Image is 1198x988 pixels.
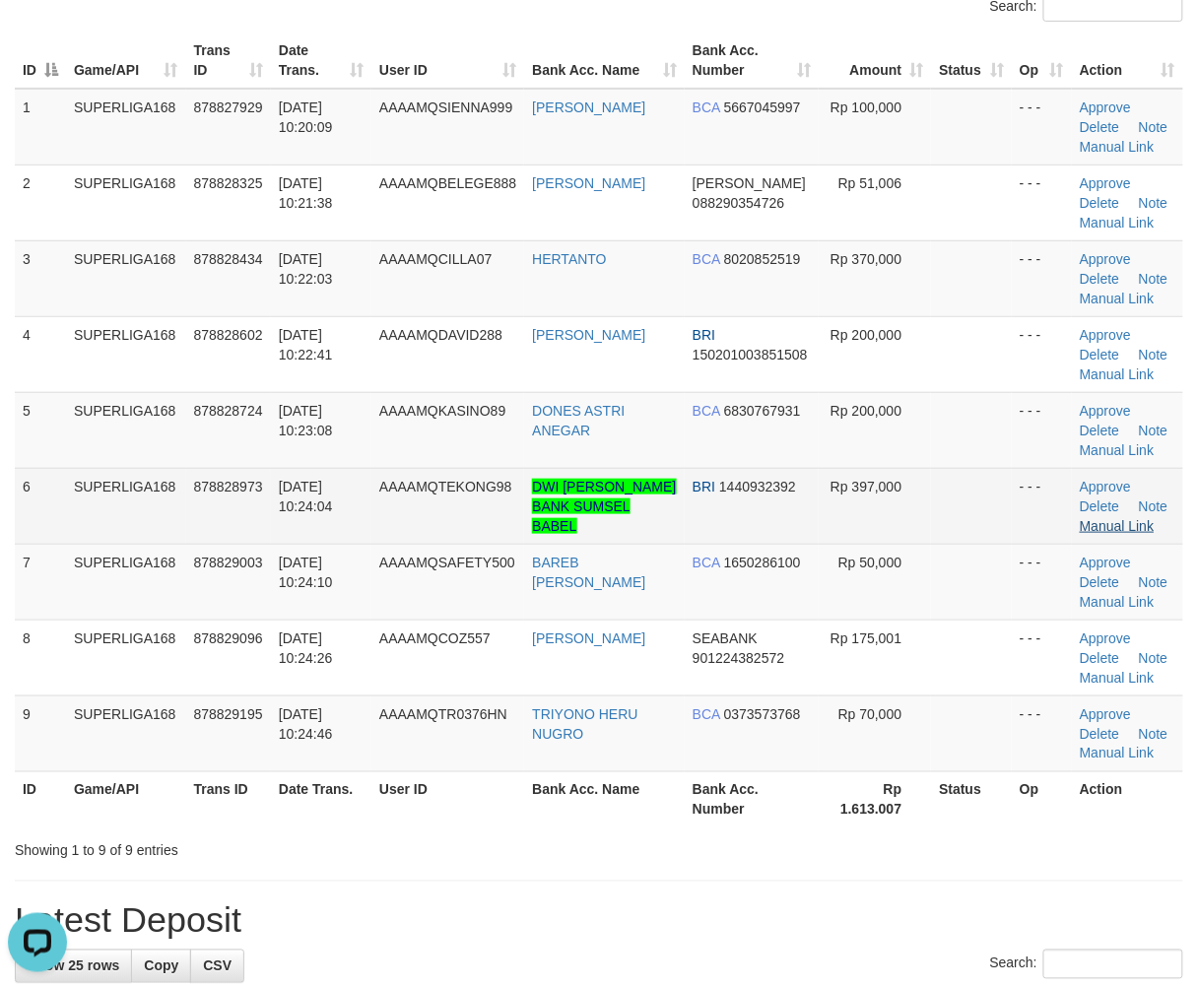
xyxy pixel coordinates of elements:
[186,33,271,89] th: Trans ID: activate to sort column ascending
[194,479,263,494] span: 878828973
[1080,99,1131,115] a: Approve
[203,958,232,974] span: CSV
[1080,498,1119,514] a: Delete
[279,99,333,135] span: [DATE] 10:20:09
[194,630,263,646] span: 878829096
[1080,630,1131,646] a: Approve
[15,771,66,827] th: ID
[279,403,333,438] span: [DATE] 10:23:08
[371,33,524,89] th: User ID: activate to sort column ascending
[1012,771,1072,827] th: Op
[186,771,271,827] th: Trans ID
[838,555,902,570] span: Rp 50,000
[1080,119,1119,135] a: Delete
[1080,726,1119,742] a: Delete
[194,251,263,267] span: 878828434
[279,706,333,742] span: [DATE] 10:24:46
[693,347,808,362] span: Copy 150201003851508 to clipboard
[1139,498,1168,514] a: Note
[194,175,263,191] span: 878828325
[693,99,720,115] span: BCA
[838,175,902,191] span: Rp 51,006
[719,479,796,494] span: Copy 1440932392 to clipboard
[379,99,512,115] span: AAAAMQSIENNA999
[724,555,801,570] span: Copy 1650286100 to clipboard
[831,630,901,646] span: Rp 175,001
[66,316,186,392] td: SUPERLIGA168
[1139,726,1168,742] a: Note
[144,958,178,974] span: Copy
[15,468,66,544] td: 6
[1072,771,1183,827] th: Action
[693,327,715,343] span: BRI
[724,99,801,115] span: Copy 5667045997 to clipboard
[190,950,244,983] a: CSV
[1080,442,1155,458] a: Manual Link
[524,771,685,827] th: Bank Acc. Name
[131,950,191,983] a: Copy
[15,620,66,695] td: 8
[1080,706,1131,722] a: Approve
[524,33,685,89] th: Bank Acc. Name: activate to sort column ascending
[693,630,758,646] span: SEABANK
[1012,316,1072,392] td: - - -
[1012,392,1072,468] td: - - -
[1080,650,1119,666] a: Delete
[819,771,931,827] th: Rp 1.613.007
[15,316,66,392] td: 4
[1139,271,1168,287] a: Note
[831,403,901,419] span: Rp 200,000
[1080,403,1131,419] a: Approve
[693,251,720,267] span: BCA
[532,327,645,343] a: [PERSON_NAME]
[831,251,901,267] span: Rp 370,000
[685,771,819,827] th: Bank Acc. Number
[1012,33,1072,89] th: Op: activate to sort column ascending
[194,327,263,343] span: 878828602
[15,695,66,771] td: 9
[66,620,186,695] td: SUPERLIGA168
[15,89,66,165] td: 1
[685,33,819,89] th: Bank Acc. Number: activate to sort column ascending
[532,630,645,646] a: [PERSON_NAME]
[1080,746,1155,761] a: Manual Link
[66,695,186,771] td: SUPERLIGA168
[1012,468,1072,544] td: - - -
[1080,555,1131,570] a: Approve
[1139,423,1168,438] a: Note
[724,251,801,267] span: Copy 8020852519 to clipboard
[66,544,186,620] td: SUPERLIGA168
[66,468,186,544] td: SUPERLIGA168
[838,706,902,722] span: Rp 70,000
[66,89,186,165] td: SUPERLIGA168
[279,327,333,362] span: [DATE] 10:22:41
[1080,574,1119,590] a: Delete
[1080,479,1131,494] a: Approve
[931,33,1012,89] th: Status: activate to sort column ascending
[831,99,901,115] span: Rp 100,000
[1043,950,1183,979] input: Search:
[66,165,186,240] td: SUPERLIGA168
[1080,251,1131,267] a: Approve
[379,630,491,646] span: AAAAMQCOZ557
[371,771,524,827] th: User ID
[379,327,502,343] span: AAAAMQDAVID288
[15,901,1183,941] h1: Latest Deposit
[1012,695,1072,771] td: - - -
[1139,119,1168,135] a: Note
[1139,347,1168,362] a: Note
[271,33,371,89] th: Date Trans.: activate to sort column ascending
[532,99,645,115] a: [PERSON_NAME]
[15,544,66,620] td: 7
[279,555,333,590] span: [DATE] 10:24:10
[194,99,263,115] span: 878827929
[1080,670,1155,686] a: Manual Link
[15,165,66,240] td: 2
[194,706,263,722] span: 878829195
[379,706,507,722] span: AAAAMQTR0376HN
[532,175,645,191] a: [PERSON_NAME]
[532,706,637,742] a: TRIYONO HERU NUGRO
[1080,291,1155,306] a: Manual Link
[1080,195,1119,211] a: Delete
[194,555,263,570] span: 878829003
